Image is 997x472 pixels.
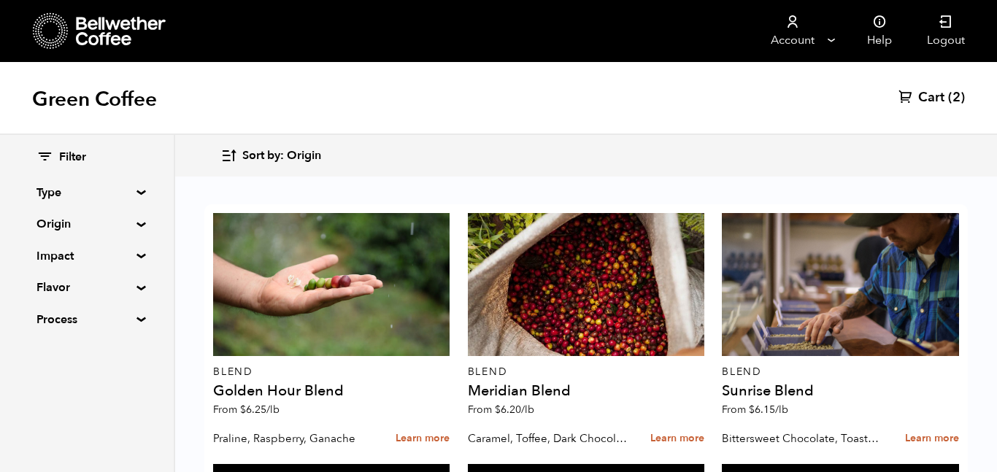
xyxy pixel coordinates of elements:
[240,403,246,417] span: $
[521,403,534,417] span: /lb
[468,427,628,449] p: Caramel, Toffee, Dark Chocolate
[36,279,137,296] summary: Flavor
[722,403,788,417] span: From
[59,150,86,166] span: Filter
[898,89,965,107] a: Cart (2)
[36,184,137,201] summary: Type
[722,384,958,398] h4: Sunrise Blend
[775,403,788,417] span: /lb
[468,403,534,417] span: From
[213,403,280,417] span: From
[948,89,965,107] span: (2)
[495,403,534,417] bdi: 6.20
[749,403,788,417] bdi: 6.15
[266,403,280,417] span: /lb
[32,86,157,112] h1: Green Coffee
[242,148,321,164] span: Sort by: Origin
[213,427,374,449] p: Praline, Raspberry, Ganache
[36,247,137,265] summary: Impact
[650,423,704,454] a: Learn more
[220,139,321,173] button: Sort by: Origin
[240,403,280,417] bdi: 6.25
[468,384,704,398] h4: Meridian Blend
[905,423,959,454] a: Learn more
[36,311,137,328] summary: Process
[722,367,958,377] p: Blend
[213,367,450,377] p: Blend
[396,423,450,454] a: Learn more
[468,367,704,377] p: Blend
[213,384,450,398] h4: Golden Hour Blend
[36,215,137,233] summary: Origin
[495,403,501,417] span: $
[722,427,882,449] p: Bittersweet Chocolate, Toasted Marshmallow, Candied Orange, Praline
[749,403,755,417] span: $
[918,89,944,107] span: Cart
